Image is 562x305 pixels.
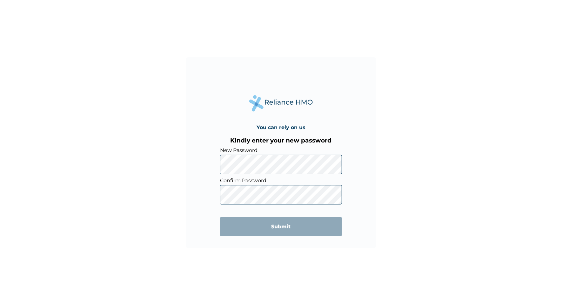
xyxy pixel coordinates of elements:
[220,147,342,153] label: New Password
[220,217,342,236] input: Submit
[220,177,342,184] label: Confirm Password
[220,137,342,144] h3: Kindly enter your new password
[257,124,305,130] h4: You can rely on us
[249,95,313,111] img: Reliance Health's Logo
